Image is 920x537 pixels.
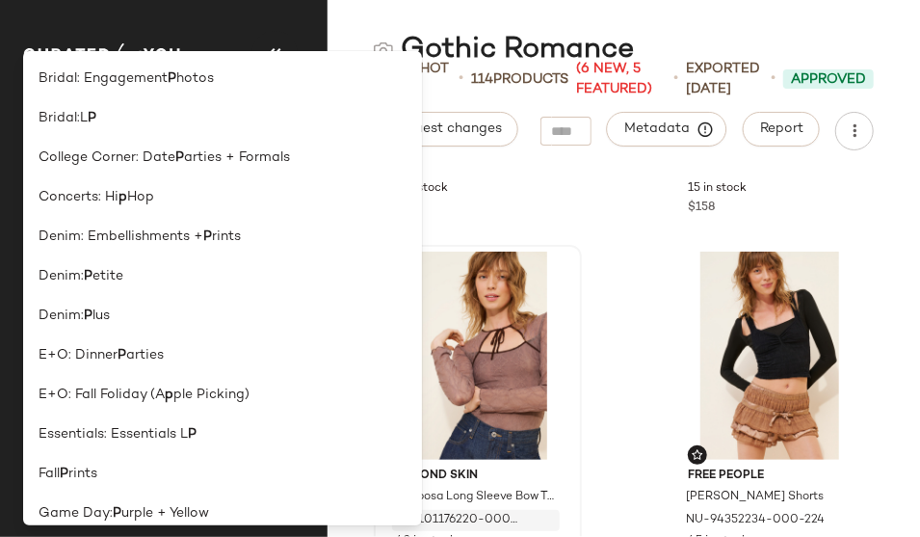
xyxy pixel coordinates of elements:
span: lus [92,306,110,326]
button: Metadata [607,112,727,147]
span: Metadata [623,121,711,138]
span: Denim: Embellishments + [39,227,203,247]
b: P [203,227,212,247]
b: P [188,424,197,444]
div: Gothic Romance [374,31,634,69]
img: svg%3e [374,40,393,60]
span: Essentials: Essentials L [39,424,188,444]
span: Mariposa Long Sleeve Bow T-Shirt [394,489,558,506]
span: Approved [791,69,866,90]
b: p [118,187,127,207]
span: Request changes [390,121,502,137]
button: Report [743,112,820,147]
b: P [84,266,92,286]
span: Hop [127,187,154,207]
span: 114 [471,72,493,87]
span: E+O: Fall Foliday (A [39,385,165,405]
span: 1 in stock [396,180,448,198]
span: • [459,67,463,91]
span: Denim: [39,306,84,326]
img: svg%3e [692,449,703,461]
b: P [118,345,126,365]
span: Bridal:L [39,108,88,128]
span: • [771,67,775,91]
span: (6 New, 5 Featured) [576,59,666,99]
span: rints [68,464,97,484]
span: Denim: [39,266,84,286]
b: P [175,148,184,168]
button: Request changes [374,112,518,147]
b: P [84,306,92,326]
span: NU-94352234-000-224 [686,512,825,529]
span: arties + Formals [184,148,290,168]
b: P [88,108,96,128]
b: p [165,385,173,405]
span: NU-101176220-000-054 [394,512,521,529]
span: rints [212,227,241,247]
span: 15 in stock [688,180,747,198]
span: Free People [688,468,852,485]
span: Bridal: Engagement [39,68,168,89]
span: Report [759,121,803,137]
b: P [60,464,68,484]
span: $158 [688,200,715,217]
span: arties [126,345,164,365]
p: Exported [DATE] [686,59,763,99]
span: E+O: Dinner [39,345,118,365]
img: cfy_white_logo.C9jOOHJF.svg [23,43,187,70]
span: etite [92,266,123,286]
img: 94352234_224_b [672,252,867,460]
span: • [673,67,678,91]
b: P [168,68,176,89]
span: Concerts: Hi [39,187,118,207]
span: College Corner: Date [39,148,175,168]
span: ple Picking) [173,385,250,405]
span: [PERSON_NAME] Shorts [686,489,824,506]
b: P [113,503,121,524]
span: urple + Yellow [121,503,209,524]
div: Products [471,69,568,90]
span: Game Day: [39,503,113,524]
span: Fall [39,464,60,484]
span: Second Skin [396,468,560,485]
span: hotos [176,68,214,89]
